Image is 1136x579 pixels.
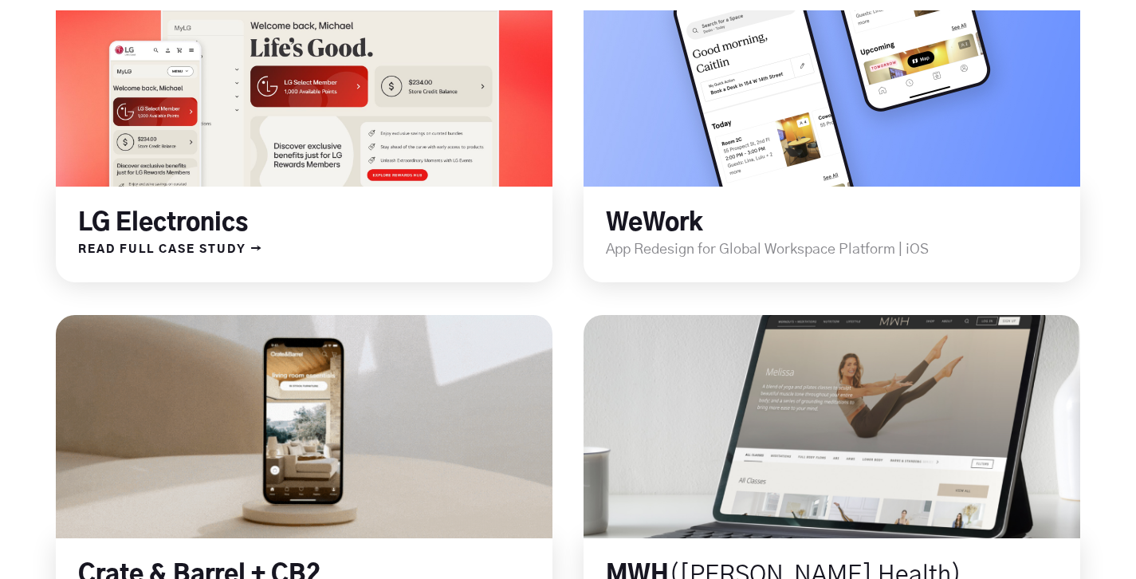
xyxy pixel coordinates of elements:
[56,239,263,260] a: READ FULL CASE STUDY →
[78,211,248,235] a: LG Electronics
[606,239,1080,260] p: App Redesign for Global Workspace Platform | iOS
[606,211,703,235] a: WeWork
